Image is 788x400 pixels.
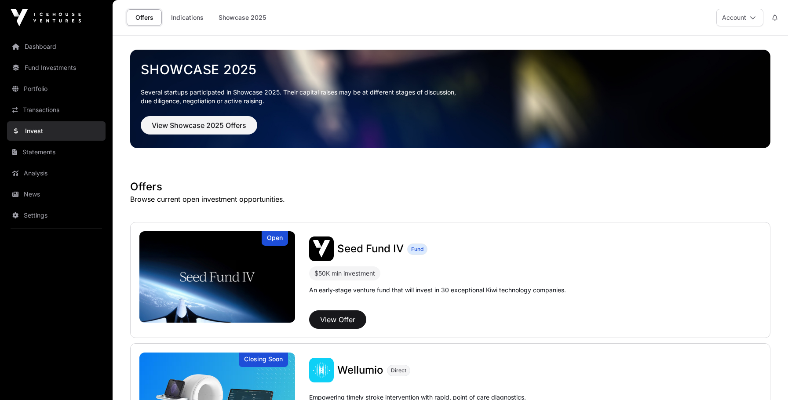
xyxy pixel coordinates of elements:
img: Showcase 2025 [130,50,770,148]
a: Offers [127,9,162,26]
img: Seed Fund IV [309,236,334,261]
a: Wellumio [337,363,383,377]
span: Direct [391,367,406,374]
a: Seed Fund IVOpen [139,231,295,323]
button: View Showcase 2025 Offers [141,116,257,135]
h1: Offers [130,180,770,194]
button: Account [716,9,763,26]
a: Statements [7,142,106,162]
a: Dashboard [7,37,106,56]
a: Invest [7,121,106,141]
a: Showcase 2025 [141,62,760,77]
a: Fund Investments [7,58,106,77]
button: View Offer [309,310,366,329]
div: Open [262,231,288,246]
a: Settings [7,206,106,225]
a: Indications [165,9,209,26]
a: Analysis [7,164,106,183]
div: $50K min investment [314,268,375,279]
span: Seed Fund IV [337,242,404,255]
p: An early-stage venture fund that will invest in 30 exceptional Kiwi technology companies. [309,286,566,295]
span: Wellumio [337,364,383,376]
a: Transactions [7,100,106,120]
a: Showcase 2025 [213,9,272,26]
a: Seed Fund IV [337,242,404,256]
span: View Showcase 2025 Offers [152,120,246,131]
img: Icehouse Ventures Logo [11,9,81,26]
a: Portfolio [7,79,106,98]
div: $50K min investment [309,266,380,280]
img: Wellumio [309,358,334,382]
a: View Showcase 2025 Offers [141,125,257,134]
p: Several startups participated in Showcase 2025. Their capital raises may be at different stages o... [141,88,760,105]
div: Closing Soon [239,353,288,367]
img: Seed Fund IV [139,231,295,323]
a: News [7,185,106,204]
p: Browse current open investment opportunities. [130,194,770,204]
span: Fund [411,246,423,253]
